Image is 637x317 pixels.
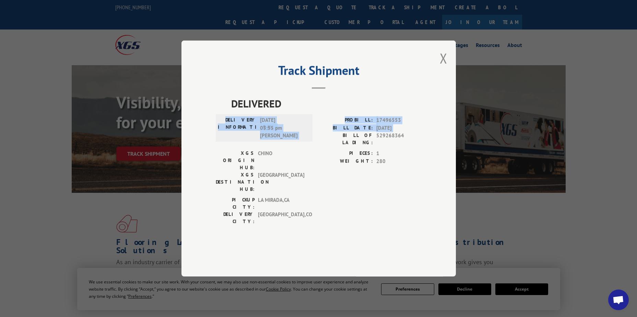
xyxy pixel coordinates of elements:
span: DELIVERED [231,96,422,111]
span: [DATE] [376,124,422,132]
label: BILL OF LADING: [319,132,373,146]
label: PROBILL: [319,116,373,124]
label: WEIGHT: [319,157,373,165]
span: [GEOGRAPHIC_DATA] [258,171,304,193]
button: Close modal [440,49,447,67]
label: PICKUP CITY: [216,196,255,211]
span: 280 [376,157,422,165]
label: PIECES: [319,150,373,157]
label: DELIVERY INFORMATION: [218,116,257,140]
div: Open chat [608,290,629,310]
span: LA MIRADA , CA [258,196,304,211]
label: XGS ORIGIN HUB: [216,150,255,171]
span: [GEOGRAPHIC_DATA] , CO [258,211,304,225]
span: CHINO [258,150,304,171]
label: DELIVERY CITY: [216,211,255,225]
span: 17496553 [376,116,422,124]
span: 529268364 [376,132,422,146]
label: XGS DESTINATION HUB: [216,171,255,193]
h2: Track Shipment [216,66,422,79]
span: [DATE] 03:55 pm [PERSON_NAME] [260,116,306,140]
label: BILL DATE: [319,124,373,132]
span: 1 [376,150,422,157]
